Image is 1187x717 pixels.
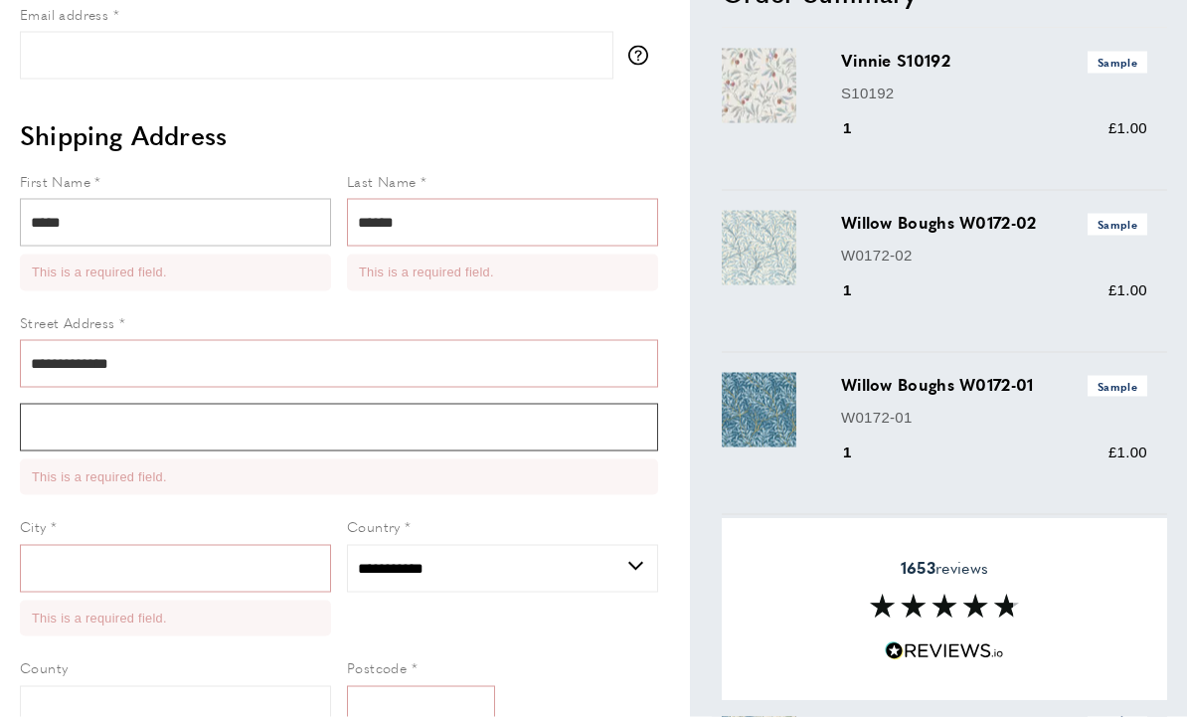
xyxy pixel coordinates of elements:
[20,4,108,24] span: Email address
[841,406,1147,430] p: W0172-01
[20,657,68,677] span: County
[1108,119,1147,136] span: £1.00
[20,117,658,153] h2: Shipping Address
[347,516,401,536] span: Country
[32,609,319,628] li: This is a required field.
[722,373,796,448] img: Willow Boughs W0172-01
[901,558,988,578] span: reviews
[347,171,417,191] span: Last Name
[841,116,880,140] div: 1
[841,373,1147,397] h3: Willow Boughs W0172-01
[841,244,1147,268] p: W0172-02
[722,211,796,285] img: Willow Boughs W0172-02
[1088,376,1147,397] span: Sample
[347,657,407,677] span: Postcode
[20,516,47,536] span: City
[841,211,1147,235] h3: Willow Boughs W0172-02
[32,467,646,487] li: This is a required field.
[1108,281,1147,298] span: £1.00
[32,263,319,282] li: This is a required field.
[1088,52,1147,73] span: Sample
[1088,214,1147,235] span: Sample
[628,46,658,66] button: More information
[1108,444,1147,460] span: £1.00
[722,49,796,123] img: Vinnie S10192
[841,49,1147,73] h3: Vinnie S10192
[841,441,880,464] div: 1
[359,263,646,282] li: This is a required field.
[870,595,1019,619] img: Reviews section
[841,82,1147,105] p: S10192
[841,278,880,302] div: 1
[20,171,90,191] span: First Name
[901,556,935,579] strong: 1653
[20,312,115,332] span: Street Address
[885,642,1004,661] img: Reviews.io 5 stars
